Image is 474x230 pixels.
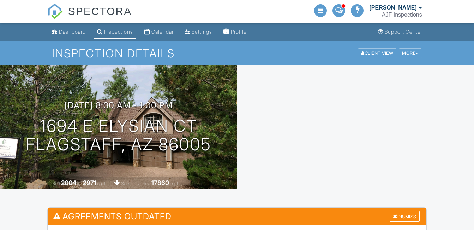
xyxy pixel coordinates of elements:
span: sq.ft. [170,181,179,186]
img: The Best Home Inspection Software - Spectora [47,4,63,19]
div: Profile [231,29,247,35]
span: Built [52,181,60,186]
a: Profile [221,25,250,39]
h3: Agreements Outdated [48,208,426,225]
a: Inspections [94,25,136,39]
div: Dashboard [59,29,86,35]
a: SPECTORA [47,11,132,24]
div: AJF Inspections [382,11,422,18]
h3: [DATE] 8:30 am - 1:00 pm [65,100,173,110]
a: Calendar [142,25,176,39]
div: Settings [192,29,212,35]
div: Dismiss [390,211,420,222]
span: sq. ft. [97,181,107,186]
span: SPECTORA [68,4,132,18]
a: Client View [357,50,398,56]
div: More [399,48,421,58]
a: Settings [182,25,215,39]
span: Lot Size [136,181,150,186]
div: Client View [358,48,396,58]
span: slab [121,181,129,186]
div: 2971 [83,179,96,186]
div: Calendar [151,29,174,35]
div: [PERSON_NAME] [369,4,416,11]
h1: Inspection Details [52,47,422,59]
a: Dashboard [49,25,89,39]
h1: 1694 E Elysian Ct Flagstaff, AZ 86005 [26,117,211,154]
div: Support Center [385,29,422,35]
div: Inspections [104,29,133,35]
div: 2004 [61,179,76,186]
a: Support Center [375,25,425,39]
div: 17860 [151,179,169,186]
